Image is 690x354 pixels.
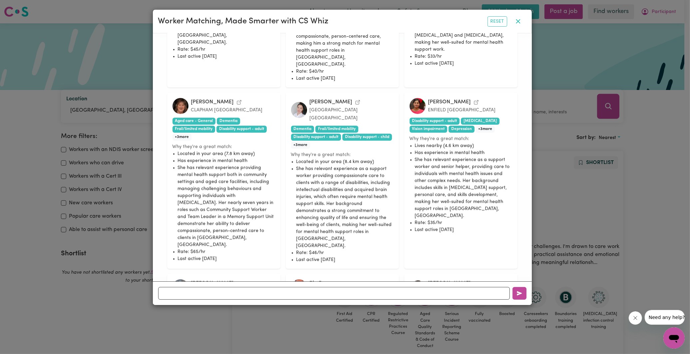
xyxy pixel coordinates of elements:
[310,99,352,105] div: [PERSON_NAME]
[217,118,240,124] span: Dementia
[474,98,479,106] a: View Rajitha K.'s profile
[172,98,188,114] img: Tracey C.
[296,158,394,165] li: Located in your area (8.4 km away)
[191,108,263,113] small: CLAPHAM [GEOGRAPHIC_DATA]
[415,53,512,60] li: Rate: $33/hr
[178,255,275,262] li: Last active [DATE]
[191,99,234,105] div: [PERSON_NAME]
[310,280,324,287] div: Pip B.
[415,149,512,156] li: Has experience in mental health
[355,98,360,106] a: View Lizhao C.'s profile
[474,279,479,287] a: View Ravi K.'s profile
[291,102,307,118] img: Lizhao C.
[178,248,275,255] li: Rate: $65/hr
[629,311,642,325] iframe: Close message
[428,108,496,113] small: ENFIELD [GEOGRAPHIC_DATA]
[476,126,495,132] span: + 3 more
[178,46,275,53] li: Rate: $45/hr
[428,280,471,287] div: [PERSON_NAME]
[315,126,358,132] span: Frail/limited mobility
[172,279,188,295] img: David S.
[415,142,512,149] li: Lives nearby (4.6 km away)
[4,5,40,10] span: Need any help?
[296,165,394,249] li: She has relevant experience as a support worker providing compassionate care to clients with a ra...
[296,68,394,75] li: Rate: $40/hr
[172,126,215,132] span: Frail/limited mobility
[296,75,394,82] li: Last active [DATE]
[410,98,426,114] img: Rajitha K.
[410,126,448,132] span: Vision impairment
[296,256,394,263] li: Last active [DATE]
[178,53,275,60] li: Last active [DATE]
[342,134,392,140] span: Disability support - child
[415,60,512,67] li: Last active [DATE]
[461,118,500,124] span: [MEDICAL_DATA]
[410,135,512,142] small: Why they're a great match:
[191,280,234,287] div: [PERSON_NAME]
[663,327,685,349] iframe: Button to launch messaging window
[291,151,394,158] small: Why they're a great match:
[296,249,394,256] li: Rate: $46/hr
[216,126,267,132] span: Disability support - adult
[428,99,471,105] div: [PERSON_NAME]
[178,150,275,157] li: Located in your area (7.8 km away)
[178,164,275,248] li: She has relevant experience providing mental health support both in community settings and aged c...
[326,279,332,287] a: View Pip B.'s profile
[410,118,460,124] span: Disability support - adult
[172,134,192,140] span: + 3 more
[291,134,341,140] span: Disability support - adult
[158,15,329,27] div: Worker Matching, Made Smarter with CS Whiz
[236,279,242,287] a: View David S.'s profile
[178,157,275,164] li: Has experience in mental health
[172,143,275,150] small: Why they're a great match:
[310,108,358,121] small: [GEOGRAPHIC_DATA] [GEOGRAPHIC_DATA]
[291,126,314,132] span: Dementia
[415,226,512,233] li: Last active [DATE]
[415,156,512,219] li: She has relevant experience as a support worker and senior helper, providing care to individuals ...
[291,142,310,148] span: + 3 more
[172,118,216,124] span: Aged care - General
[488,16,507,27] button: Reset
[645,310,685,325] iframe: Message from company
[410,279,426,295] img: Ravi K.
[449,126,475,132] span: Depression
[291,279,307,295] img: Pip B.
[415,219,512,226] li: Rate: $35/hr
[236,98,242,106] a: View Tracey C.'s profile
